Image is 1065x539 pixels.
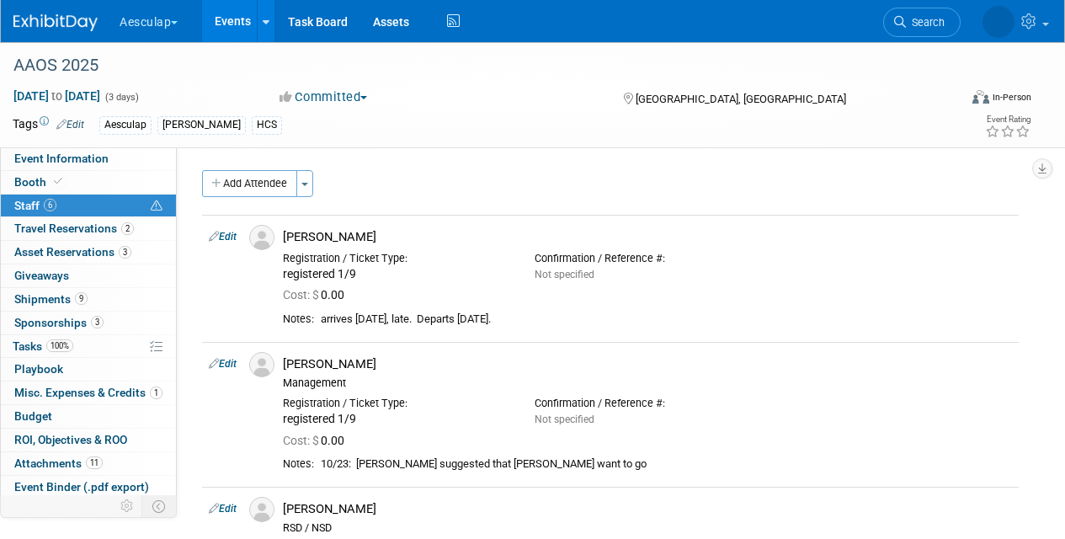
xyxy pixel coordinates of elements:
[14,433,127,446] span: ROI, Objectives & ROO
[985,115,1030,124] div: Event Rating
[157,116,246,134] div: [PERSON_NAME]
[283,434,321,447] span: Cost: $
[1,171,176,194] a: Booth
[1,147,176,170] a: Event Information
[99,116,152,134] div: Aesculap
[982,6,1014,38] img: Linda Zeller
[283,501,1012,517] div: [PERSON_NAME]
[1,429,176,451] a: ROI, Objectives & ROO
[283,376,1012,390] div: Management
[142,495,177,517] td: Toggle Event Tabs
[104,92,139,103] span: (3 days)
[535,269,594,280] span: Not specified
[1,405,176,428] a: Budget
[91,316,104,328] span: 3
[283,288,351,302] span: 0.00
[636,93,846,105] span: [GEOGRAPHIC_DATA], [GEOGRAPHIC_DATA]
[119,246,131,259] span: 3
[13,339,73,353] span: Tasks
[150,387,162,399] span: 1
[56,119,84,131] a: Edit
[113,495,142,517] td: Personalize Event Tab Strip
[1,264,176,287] a: Giveaways
[274,88,374,106] button: Committed
[1,195,176,217] a: Staff6
[252,116,282,134] div: HCS
[1,217,176,240] a: Travel Reservations2
[209,231,237,243] a: Edit
[283,229,1012,245] div: [PERSON_NAME]
[249,497,274,522] img: Associate-Profile-5.png
[75,292,88,305] span: 9
[283,521,1012,535] div: RSD / NSD
[535,414,594,425] span: Not specified
[1,452,176,475] a: Attachments11
[1,382,176,404] a: Misc. Expenses & Credits1
[283,267,509,282] div: registered 1/9
[1,288,176,311] a: Shipments9
[283,412,509,427] div: registered 1/9
[283,312,314,326] div: Notes:
[14,269,69,282] span: Giveaways
[13,88,101,104] span: [DATE] [DATE]
[1,358,176,381] a: Playbook
[14,480,149,494] span: Event Binder (.pdf export)
[151,199,162,214] span: Potential Scheduling Conflict -- at least one attendee is tagged in another overlapping event.
[14,409,52,423] span: Budget
[209,503,237,515] a: Edit
[1,476,176,499] a: Event Binder (.pdf export)
[8,51,945,81] div: AAOS 2025
[249,225,274,250] img: Associate-Profile-5.png
[46,339,73,352] span: 100%
[202,170,297,197] button: Add Attendee
[249,352,274,377] img: Associate-Profile-5.png
[14,292,88,306] span: Shipments
[283,457,314,471] div: Notes:
[14,386,162,399] span: Misc. Expenses & Credits
[321,457,1012,472] div: 10/23: [PERSON_NAME] suggested that [PERSON_NAME] want to go
[49,89,65,103] span: to
[883,8,961,37] a: Search
[86,456,103,469] span: 11
[14,456,103,470] span: Attachments
[283,434,351,447] span: 0.00
[535,252,761,265] div: Confirmation / Reference #:
[283,397,509,410] div: Registration / Ticket Type:
[54,177,62,186] i: Booth reservation complete
[209,358,237,370] a: Edit
[1,241,176,264] a: Asset Reservations3
[992,91,1031,104] div: In-Person
[14,316,104,329] span: Sponsorships
[972,90,989,104] img: Format-Inperson.png
[14,245,131,259] span: Asset Reservations
[44,199,56,211] span: 6
[321,312,1012,327] div: arrives [DATE], late. Departs [DATE].
[1,312,176,334] a: Sponsorships3
[121,222,134,235] span: 2
[283,252,509,265] div: Registration / Ticket Type:
[14,152,109,165] span: Event Information
[283,288,321,302] span: Cost: $
[14,221,134,235] span: Travel Reservations
[1,335,176,358] a: Tasks100%
[882,88,1031,113] div: Event Format
[14,175,66,189] span: Booth
[14,362,63,376] span: Playbook
[13,14,98,31] img: ExhibitDay
[535,397,761,410] div: Confirmation / Reference #:
[906,16,945,29] span: Search
[283,356,1012,372] div: [PERSON_NAME]
[13,115,84,135] td: Tags
[14,199,56,212] span: Staff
